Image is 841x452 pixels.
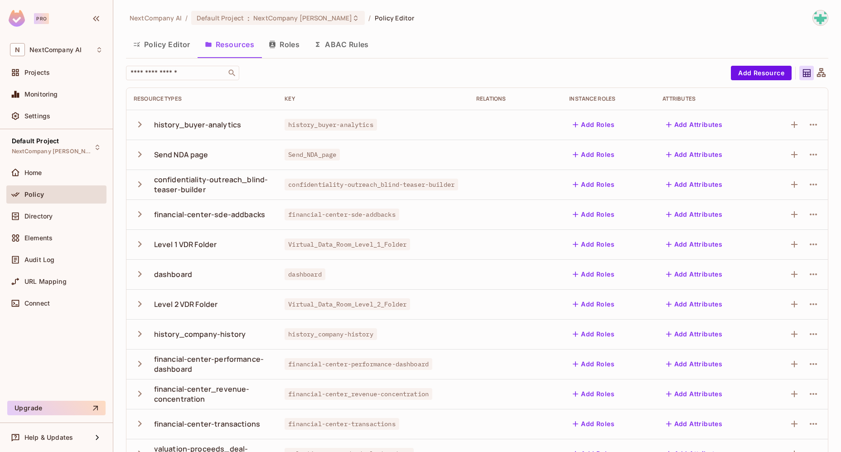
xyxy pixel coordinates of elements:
[197,14,244,22] span: Default Project
[24,300,50,307] span: Connect
[7,401,106,415] button: Upgrade
[662,237,726,252] button: Add Attributes
[569,267,618,282] button: Add Roles
[285,418,399,430] span: financial-center-transactions
[154,175,271,194] div: confidentiality-outreach_blind-teaser-builder
[569,387,618,401] button: Add Roles
[247,15,250,22] span: :
[569,95,648,102] div: Instance roles
[24,234,53,242] span: Elements
[154,120,241,130] div: history_buyer-analytics
[24,434,73,441] span: Help & Updates
[134,95,270,102] div: Resource Types
[662,147,726,162] button: Add Attributes
[569,417,618,431] button: Add Roles
[12,148,93,155] span: NextCompany [PERSON_NAME]
[285,149,340,160] span: Send_NDA_page
[154,239,217,249] div: Level 1 VDR Folder
[476,95,555,102] div: Relations
[154,150,208,160] div: Send NDA page
[24,191,44,198] span: Policy
[198,33,261,56] button: Resources
[662,207,726,222] button: Add Attributes
[130,14,182,22] span: the active workspace
[253,14,352,22] span: NextCompany [PERSON_NAME]
[662,387,726,401] button: Add Attributes
[9,10,25,27] img: SReyMgAAAABJRU5ErkJggg==
[24,69,50,76] span: Projects
[662,95,755,102] div: Attributes
[368,14,371,22] li: /
[285,298,410,310] span: Virtual_Data_Room_Level_2_Folder
[662,117,726,132] button: Add Attributes
[662,357,726,371] button: Add Attributes
[662,417,726,431] button: Add Attributes
[569,357,618,371] button: Add Roles
[24,91,58,98] span: Monitoring
[154,269,192,279] div: dashboard
[662,327,726,341] button: Add Attributes
[569,117,618,132] button: Add Roles
[29,46,82,53] span: Workspace: NextCompany AI
[261,33,307,56] button: Roles
[569,147,618,162] button: Add Roles
[285,209,399,220] span: financial-center-sde-addbacks
[569,177,618,192] button: Add Roles
[285,328,377,340] span: history_company-history
[24,256,54,263] span: Audit Log
[185,14,188,22] li: /
[662,297,726,311] button: Add Attributes
[285,238,410,250] span: Virtual_Data_Room_Level_1_Folder
[285,358,432,370] span: financial-center-performance-dashboard
[154,384,271,404] div: financial-center_revenue-concentration
[285,179,458,190] span: confidentiality-outreach_blind-teaser-builder
[307,33,376,56] button: ABAC Rules
[24,112,50,120] span: Settings
[375,14,415,22] span: Policy Editor
[154,329,246,339] div: history_company-history
[731,66,792,80] button: Add Resource
[126,33,198,56] button: Policy Editor
[24,213,53,220] span: Directory
[569,237,618,252] button: Add Roles
[154,299,218,309] div: Level 2 VDR Folder
[154,419,260,429] div: financial-center-transactions
[285,388,432,400] span: financial-center_revenue-concentration
[813,10,828,25] img: josh@nextcompany.io
[285,95,462,102] div: Key
[10,43,25,56] span: N
[154,209,265,219] div: financial-center-sde-addbacks
[34,13,49,24] div: Pro
[569,207,618,222] button: Add Roles
[662,267,726,282] button: Add Attributes
[662,177,726,192] button: Add Attributes
[285,119,377,131] span: history_buyer-analytics
[24,169,42,176] span: Home
[12,137,59,145] span: Default Project
[285,268,325,280] span: dashboard
[569,327,618,341] button: Add Roles
[154,354,271,374] div: financial-center-performance-dashboard
[24,278,67,285] span: URL Mapping
[569,297,618,311] button: Add Roles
